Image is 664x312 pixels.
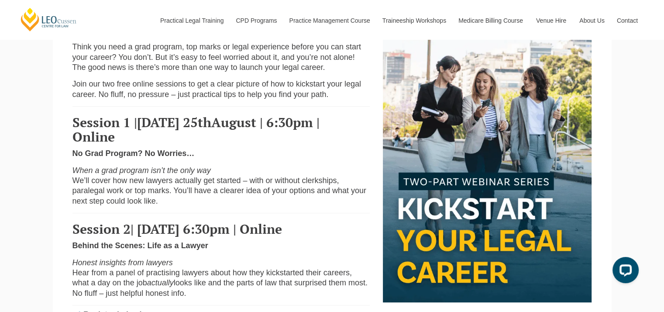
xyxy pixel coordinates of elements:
span: [DATE] 25 [137,114,198,131]
span: When a grad program isn’t the only way [72,166,211,175]
a: Practice Management Course [283,2,376,39]
a: Traineeship Workshops [376,2,452,39]
iframe: LiveChat chat widget [606,253,642,290]
a: About Us [573,2,610,39]
span: actually [147,278,174,287]
a: Practical Legal Training [154,2,230,39]
span: | [DATE] 6:30pm | Online [131,220,282,238]
span: th [198,114,211,131]
span: We’ll cover how new lawyers actually get started – with or without clerkships, paralegal work or ... [72,176,366,205]
span: looks like and the parts of law that surprised them most. No fluff – just helpful honest info. [72,278,368,297]
span: August | 6:30pm | Online [72,114,320,146]
a: Venue Hire [530,2,573,39]
span: Session 1 | [72,114,137,131]
span: Hear from a panel of practising lawyers about how they kickstarted their careers, what a day on t... [72,268,352,287]
i: Honest insights from lawyers [72,258,173,267]
span: Think you need a grad program, top marks or legal experience before you can start your career? Yo... [72,42,361,72]
span: Behind the Scenes: Life as a Lawyer [72,241,208,250]
a: Medicare Billing Course [452,2,530,39]
a: CPD Programs [229,2,282,39]
span: Join our two free online sessions to get a clear picture of how to kickstart your legal career [72,80,361,98]
img: banner with image of three women in business wear walking, text reads 'kickstart your legal career' [383,10,592,302]
a: [PERSON_NAME] Centre for Law [20,7,78,32]
a: Contact [610,2,644,39]
span: Session 2 [72,220,131,238]
span: No Grad Program? No Worries… [72,149,195,158]
span: . No fluff, no pressure – just practical tips to help you find your path. [94,90,329,99]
